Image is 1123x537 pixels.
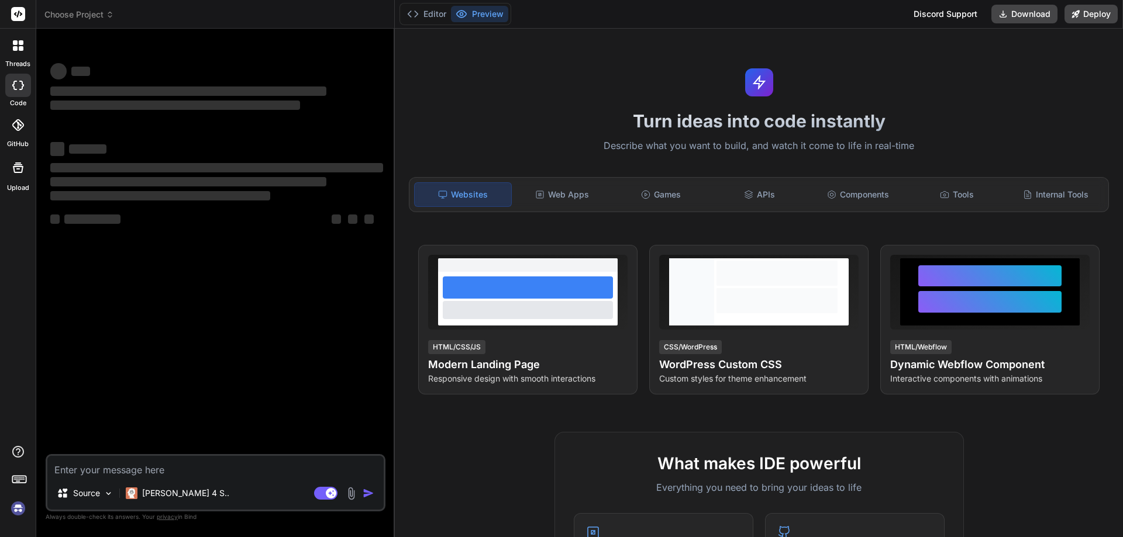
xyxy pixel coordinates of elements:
[402,6,451,22] button: Editor
[50,101,300,110] span: ‌
[69,144,106,154] span: ‌
[402,110,1116,131] h1: Turn ideas into code instantly
[5,59,30,69] label: threads
[810,182,907,207] div: Components
[64,214,120,224] span: ‌
[574,451,945,476] h2: What makes IDE powerful
[10,98,26,108] label: code
[428,373,628,384] p: Responsive design with smooth interactions
[7,139,29,149] label: GitHub
[50,177,326,186] span: ‌
[50,142,64,156] span: ‌
[126,487,137,499] img: Claude 4 Sonnet
[142,487,229,499] p: [PERSON_NAME] 4 S..
[345,487,358,500] img: attachment
[613,182,709,207] div: Games
[428,340,485,354] div: HTML/CSS/JS
[659,340,722,354] div: CSS/WordPress
[364,214,374,224] span: ‌
[71,67,90,76] span: ‌
[157,513,178,520] span: privacy
[402,138,1116,154] p: Describe what you want to build, and watch it come to life in real-time
[414,182,512,207] div: Websites
[7,183,29,193] label: Upload
[50,191,270,200] span: ‌
[991,5,1057,23] button: Download
[50,86,326,96] span: ‌
[348,214,357,224] span: ‌
[909,182,1005,207] div: Tools
[890,356,1090,373] h4: Dynamic Webflow Component
[50,214,60,224] span: ‌
[73,487,100,499] p: Source
[574,480,945,494] p: Everything you need to bring your ideas to life
[890,373,1090,384] p: Interactive components with animations
[514,182,611,207] div: Web Apps
[50,63,67,79] span: ‌
[659,356,859,373] h4: WordPress Custom CSS
[428,356,628,373] h4: Modern Landing Page
[363,487,374,499] img: icon
[332,214,341,224] span: ‌
[711,182,808,207] div: APIs
[50,163,383,172] span: ‌
[46,511,385,522] p: Always double-check its answers. Your in Bind
[44,9,114,20] span: Choose Project
[451,6,508,22] button: Preview
[8,498,28,518] img: signin
[1065,5,1118,23] button: Deploy
[659,373,859,384] p: Custom styles for theme enhancement
[907,5,984,23] div: Discord Support
[104,489,113,498] img: Pick Models
[1007,182,1104,207] div: Internal Tools
[890,340,952,354] div: HTML/Webflow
